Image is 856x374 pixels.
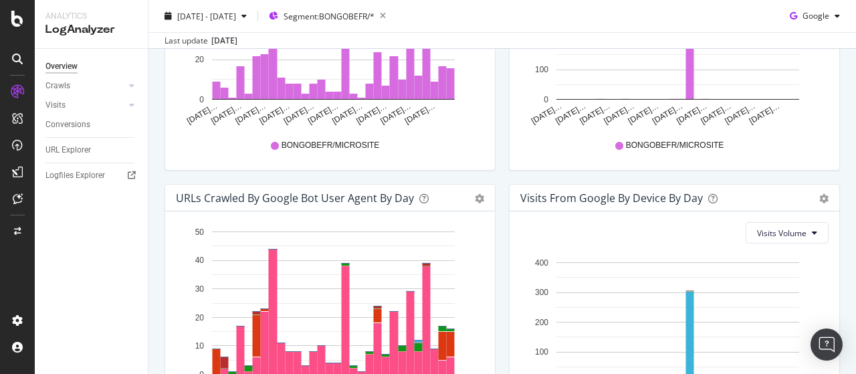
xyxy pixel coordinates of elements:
div: Overview [45,60,78,74]
div: URL Explorer [45,143,91,157]
text: 400 [535,258,548,268]
div: URLs Crawled by Google bot User Agent By Day [176,191,414,205]
span: Visits Volume [757,227,807,239]
text: 30 [195,284,205,294]
a: Visits [45,98,125,112]
div: Visits [45,98,66,112]
text: 10 [195,341,205,351]
div: Crawls [45,79,70,93]
div: Visits From Google By Device By Day [520,191,703,205]
a: URL Explorer [45,143,138,157]
div: LogAnalyzer [45,22,137,37]
button: Google [784,5,845,27]
text: 100 [535,65,548,74]
text: 0 [544,95,548,104]
span: BONGOBEFR/MICROSITE [626,140,724,151]
div: Conversions [45,118,90,132]
text: 50 [195,227,205,237]
text: 0 [199,95,204,104]
span: [DATE] - [DATE] [177,10,236,21]
a: Conversions [45,118,138,132]
text: 20 [195,313,205,322]
div: Logfiles Explorer [45,169,105,183]
a: Logfiles Explorer [45,169,138,183]
div: Last update [165,35,237,47]
button: [DATE] - [DATE] [159,5,252,27]
div: [DATE] [211,35,237,47]
a: Crawls [45,79,125,93]
text: 40 [195,256,205,266]
text: 20 [195,56,205,65]
span: BONGOBEFR/MICROSITE [282,140,380,151]
text: 100 [535,347,548,357]
button: Segment:BONGOBEFR/* [263,5,391,27]
div: Open Intercom Messenger [811,329,843,361]
text: 300 [535,288,548,297]
span: Segment: BONGOBEFR/* [284,10,374,21]
button: Visits Volume [746,222,829,244]
div: gear [819,194,829,203]
div: gear [475,194,484,203]
a: Overview [45,60,138,74]
text: 200 [535,318,548,327]
span: Google [802,10,829,21]
div: Analytics [45,11,137,22]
